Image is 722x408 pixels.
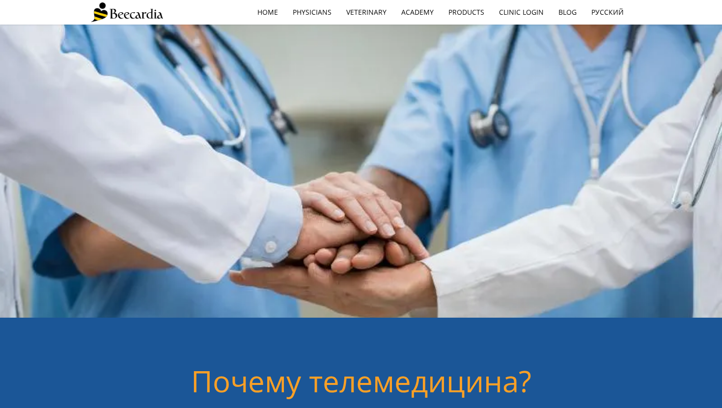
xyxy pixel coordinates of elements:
a: Veterinary [339,1,394,24]
a: Clinic Login [492,1,551,24]
a: home [250,1,285,24]
a: Products [441,1,492,24]
a: Academy [394,1,441,24]
a: Blog [551,1,584,24]
img: Beecardia [91,2,163,22]
a: Physicians [285,1,339,24]
a: Русский [584,1,631,24]
span: Почему телемедицина? [191,361,531,401]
